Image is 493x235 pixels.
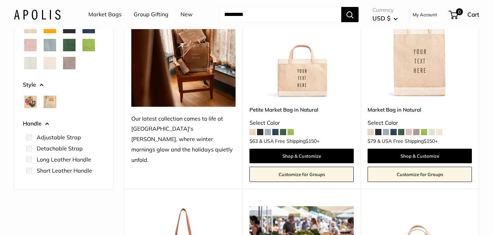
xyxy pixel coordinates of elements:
[341,7,359,22] button: Search
[82,39,95,51] button: Chartreuse
[249,167,354,182] a: Customize for Groups
[306,138,317,144] span: $150
[63,39,76,51] button: Field Green
[249,149,354,163] a: Shop & Customize
[368,138,376,144] span: $79
[372,5,398,15] span: Currency
[259,139,319,143] span: & USA Free Shipping +
[44,39,56,51] button: Cool Gray
[44,57,56,69] button: Oat
[413,10,437,19] a: My Account
[368,149,472,163] a: Shop & Customize
[456,8,463,15] span: 0
[219,7,341,22] input: Search...
[377,139,438,143] span: & USA Free Shipping +
[23,119,105,129] button: Handle
[88,9,122,20] a: Market Bags
[249,138,258,144] span: $63
[37,133,81,141] label: Adjustable Strap
[372,15,390,22] span: USD $
[37,144,83,153] label: Detachable Strap
[24,39,37,51] button: Blush
[37,166,92,175] label: Short Leather Handle
[24,57,37,69] button: Dove
[14,9,61,19] img: Apolis
[372,13,398,24] button: USD $
[368,167,472,182] a: Customize for Groups
[24,96,37,108] button: Strawberrys
[131,114,236,166] div: Our latest collection comes to life at [GEOGRAPHIC_DATA]'s [PERSON_NAME], where winter mornings g...
[467,11,479,18] span: Cart
[449,9,479,20] a: 0 Cart
[181,9,193,20] a: New
[249,106,354,114] a: Petite Market Bag in Natural
[63,57,76,69] button: Taupe
[368,118,472,128] div: Select Color
[37,155,91,164] label: Long Leather Handle
[368,106,472,114] a: Market Bag in Natural
[44,96,56,108] button: Woven
[23,80,105,90] button: Style
[249,118,354,128] div: Select Color
[134,9,168,20] a: Group Gifting
[424,138,435,144] span: $150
